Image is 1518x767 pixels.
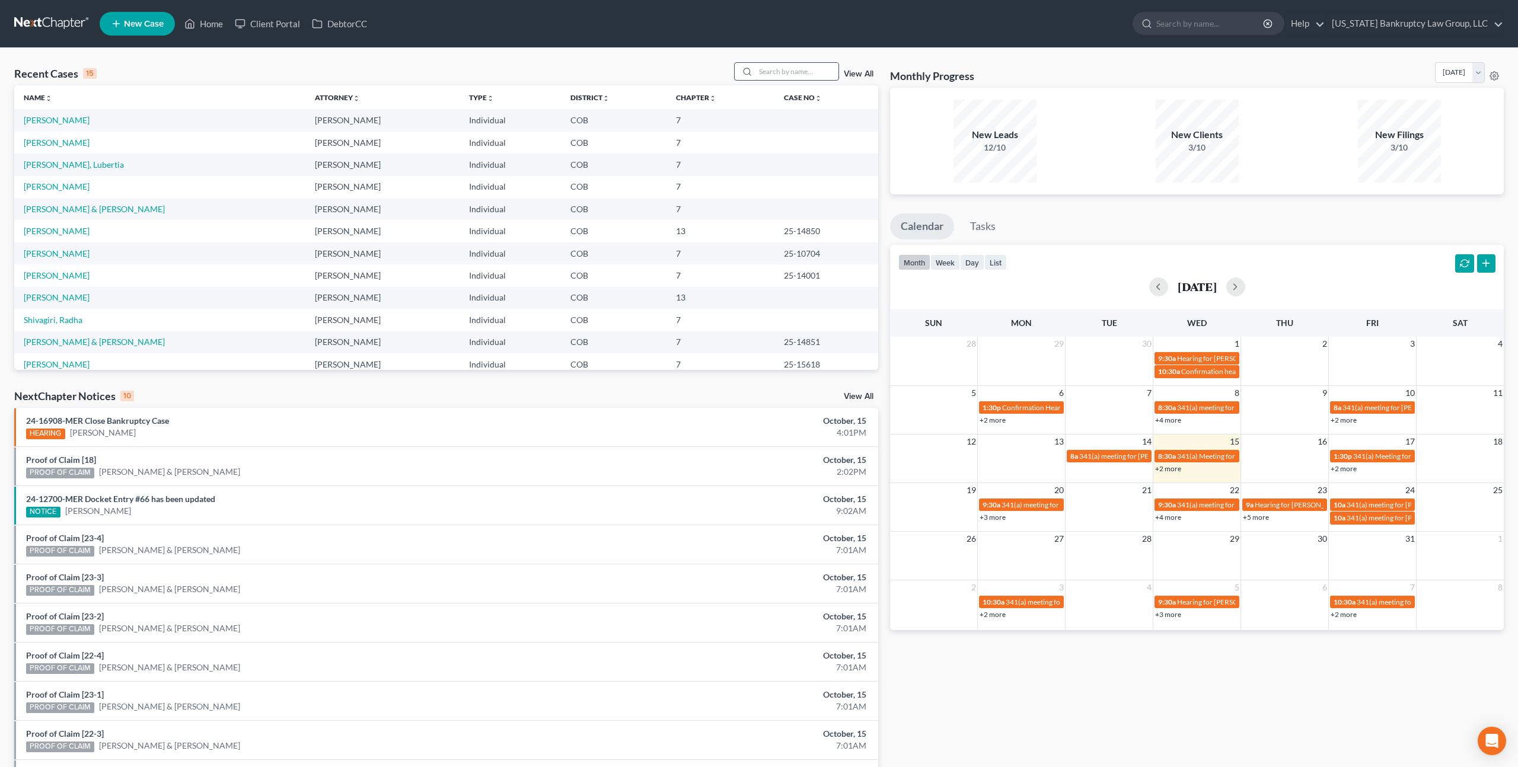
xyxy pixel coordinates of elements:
[1331,464,1357,473] a: +2 more
[1233,580,1240,595] span: 5
[774,242,878,264] td: 25-10704
[1492,434,1504,449] span: 18
[561,220,666,242] td: COB
[676,93,716,102] a: Chapterunfold_more
[1155,610,1181,619] a: +3 more
[353,95,360,102] i: unfold_more
[594,650,866,661] div: October, 15
[594,622,866,634] div: 7:01AM
[898,254,930,270] button: month
[666,353,774,375] td: 7
[487,95,494,102] i: unfold_more
[570,93,610,102] a: Districtunfold_more
[1316,532,1328,546] span: 30
[602,95,610,102] i: unfold_more
[178,13,229,34] a: Home
[24,337,165,347] a: [PERSON_NAME] & [PERSON_NAME]
[305,154,460,175] td: [PERSON_NAME]
[26,416,169,426] a: 24-16908-MER Close Bankruptcy Case
[1316,434,1328,449] span: 16
[1011,318,1032,328] span: Mon
[1177,403,1354,412] span: 341(a) meeting for [PERSON_NAME] & [PERSON_NAME]
[1497,580,1504,595] span: 8
[594,493,866,505] div: October, 15
[460,309,561,331] td: Individual
[99,661,240,673] a: [PERSON_NAME] & [PERSON_NAME]
[1178,280,1217,293] h2: [DATE]
[124,20,164,28] span: New Case
[26,468,94,478] div: PROOF OF CLAIM
[460,331,561,353] td: Individual
[460,287,561,309] td: Individual
[1146,580,1153,595] span: 4
[14,389,134,403] div: NextChapter Notices
[666,287,774,309] td: 13
[26,572,104,582] a: Proof of Claim [23-3]
[24,93,52,102] a: Nameunfold_more
[774,264,878,286] td: 25-14001
[65,505,131,517] a: [PERSON_NAME]
[460,220,561,242] td: Individual
[26,689,104,699] a: Proof of Claim [23-1]
[1409,580,1416,595] span: 7
[1053,532,1065,546] span: 27
[1453,318,1468,328] span: Sat
[305,176,460,198] td: [PERSON_NAME]
[305,309,460,331] td: [PERSON_NAME]
[1357,597,1471,606] span: 341(a) meeting for [PERSON_NAME]
[1229,532,1240,546] span: 29
[594,427,866,439] div: 4:01PM
[594,544,866,556] div: 7:01AM
[460,154,561,175] td: Individual
[970,580,977,595] span: 2
[1155,464,1181,473] a: +2 more
[1158,500,1176,509] span: 9:30a
[1334,597,1356,606] span: 10:30a
[1102,318,1117,328] span: Tue
[1058,580,1065,595] span: 3
[984,254,1007,270] button: list
[305,331,460,353] td: [PERSON_NAME]
[70,427,136,439] a: [PERSON_NAME]
[983,597,1004,606] span: 10:30a
[24,226,90,236] a: [PERSON_NAME]
[561,287,666,309] td: COB
[983,500,1000,509] span: 9:30a
[26,650,104,660] a: Proof of Claim [22-4]
[1053,434,1065,449] span: 13
[666,309,774,331] td: 7
[666,109,774,131] td: 7
[1158,354,1176,363] span: 9:30a
[561,264,666,286] td: COB
[983,403,1001,412] span: 1:30p
[755,63,838,80] input: Search by name...
[1334,513,1345,522] span: 10a
[561,154,666,175] td: COB
[1366,318,1379,328] span: Fri
[774,331,878,353] td: 25-14851
[1158,403,1176,412] span: 8:30a
[594,728,866,740] div: October, 15
[1002,500,1116,509] span: 341(a) meeting for [PERSON_NAME]
[594,740,866,752] div: 7:01AM
[460,242,561,264] td: Individual
[1321,337,1328,351] span: 2
[594,466,866,478] div: 2:02PM
[24,248,90,258] a: [PERSON_NAME]
[120,391,134,401] div: 10
[784,93,822,102] a: Case Nounfold_more
[26,494,215,504] a: 24-12700-MER Docket Entry #66 has been updated
[305,287,460,309] td: [PERSON_NAME]
[1404,434,1416,449] span: 17
[26,611,104,621] a: Proof of Claim [23-2]
[305,132,460,154] td: [PERSON_NAME]
[1342,403,1457,412] span: 341(a) meeting for [PERSON_NAME]
[890,213,954,239] a: Calendar
[594,505,866,517] div: 9:02AM
[26,455,96,465] a: Proof of Claim [18]
[815,95,822,102] i: unfold_more
[24,292,90,302] a: [PERSON_NAME]
[965,483,977,497] span: 19
[980,610,1006,619] a: +2 more
[594,571,866,583] div: October, 15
